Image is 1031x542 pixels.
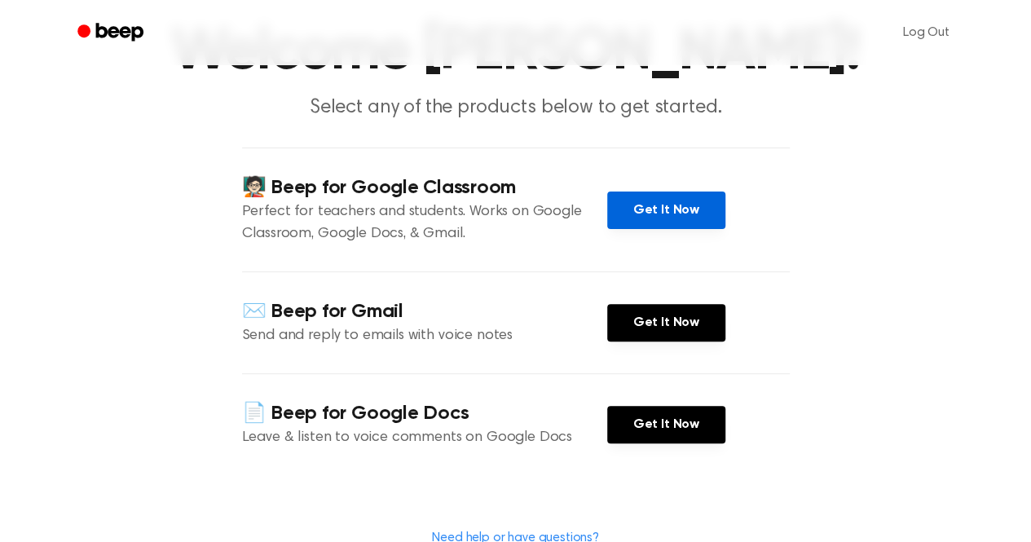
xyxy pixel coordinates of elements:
[242,298,607,325] h4: ✉️ Beep for Gmail
[242,427,607,449] p: Leave & listen to voice comments on Google Docs
[887,13,966,52] a: Log Out
[607,304,725,342] a: Get It Now
[607,406,725,443] a: Get It Now
[242,400,607,427] h4: 📄 Beep for Google Docs
[66,17,158,49] a: Beep
[607,192,725,229] a: Get It Now
[242,174,607,201] h4: 🧑🏻‍🏫 Beep for Google Classroom
[242,201,607,245] p: Perfect for teachers and students. Works on Google Classroom, Google Docs, & Gmail.
[203,95,829,121] p: Select any of the products below to get started.
[242,325,607,347] p: Send and reply to emails with voice notes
